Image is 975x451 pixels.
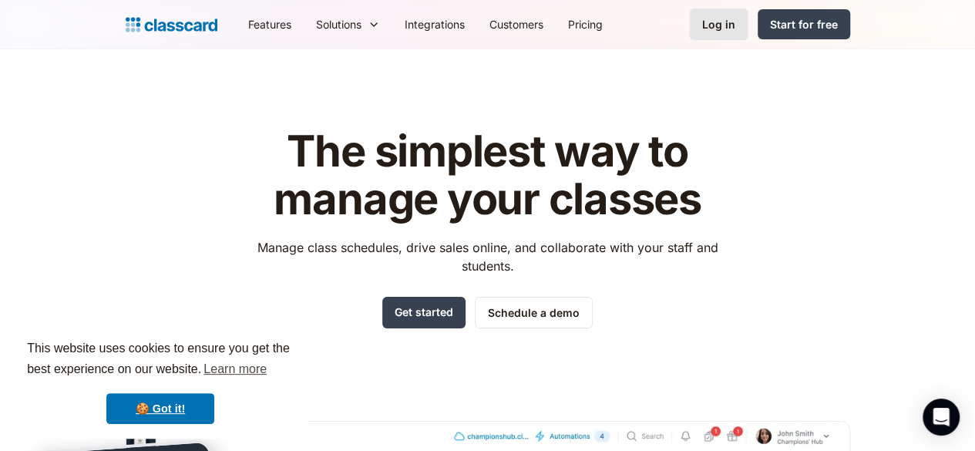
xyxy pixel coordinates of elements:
div: Start for free [770,16,838,32]
a: learn more about cookies [201,358,269,381]
div: Log in [702,16,735,32]
a: Start for free [758,9,850,39]
a: Customers [477,7,556,42]
h1: The simplest way to manage your classes [243,128,732,223]
span: This website uses cookies to ensure you get the best experience on our website. [27,339,294,381]
a: Features [236,7,304,42]
a: home [126,14,217,35]
p: Manage class schedules, drive sales online, and collaborate with your staff and students. [243,238,732,275]
div: Solutions [316,16,361,32]
div: cookieconsent [12,325,308,439]
a: dismiss cookie message [106,393,214,424]
div: Solutions [304,7,392,42]
a: Get started [382,297,466,328]
a: Schedule a demo [475,297,593,328]
a: Log in [689,8,748,40]
a: Pricing [556,7,615,42]
a: Integrations [392,7,477,42]
div: Open Intercom Messenger [923,399,960,436]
